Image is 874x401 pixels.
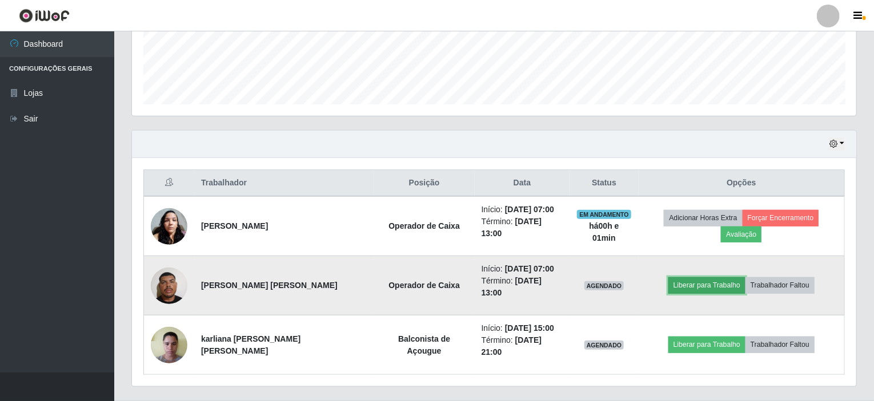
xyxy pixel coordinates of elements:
span: AGENDADO [584,341,624,350]
li: Início: [482,204,563,216]
img: 1714848493564.jpeg [151,202,187,250]
li: Término: [482,334,563,358]
th: Trabalhador [194,170,374,197]
li: Início: [482,322,563,334]
time: [DATE] 07:00 [505,264,554,273]
time: [DATE] 07:00 [505,205,554,214]
span: EM ANDAMENTO [577,210,631,219]
strong: [PERSON_NAME] [201,221,268,230]
strong: karliana [PERSON_NAME] [PERSON_NAME] [201,334,300,355]
span: AGENDADO [584,281,624,290]
strong: Operador de Caixa [388,221,460,230]
button: Liberar para Trabalho [668,337,745,353]
strong: Operador de Caixa [388,281,460,290]
li: Início: [482,263,563,275]
th: Opções [639,170,845,197]
button: Avaliação [721,226,761,242]
strong: Balconista de Açougue [398,334,450,355]
button: Adicionar Horas Extra [664,210,742,226]
li: Término: [482,216,563,240]
th: Status [570,170,638,197]
li: Término: [482,275,563,299]
img: 1724425725266.jpeg [151,321,187,369]
img: CoreUI Logo [19,9,70,23]
strong: [PERSON_NAME] [PERSON_NAME] [201,281,338,290]
th: Posição [374,170,475,197]
img: 1744328731304.jpeg [151,261,187,310]
strong: há 00 h e 01 min [590,221,619,242]
button: Trabalhador Faltou [745,277,815,293]
button: Forçar Encerramento [743,210,819,226]
button: Trabalhador Faltou [745,337,815,353]
button: Liberar para Trabalho [668,277,745,293]
time: [DATE] 15:00 [505,323,554,333]
th: Data [475,170,570,197]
